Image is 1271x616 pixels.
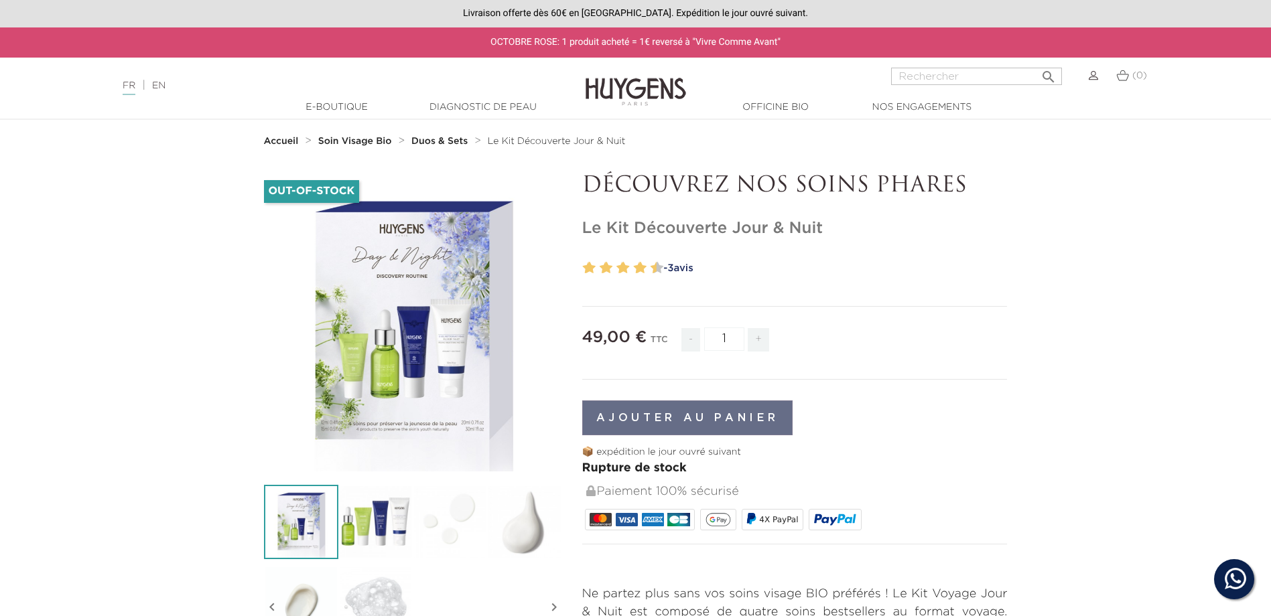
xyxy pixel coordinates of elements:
strong: Soin Visage Bio [318,137,392,146]
label: 8 [637,258,647,278]
h1: Le Kit Découverte Jour & Nuit [582,219,1008,238]
button: Ajouter au panier [582,400,793,435]
label: 9 [648,258,653,278]
span: 3 [667,263,673,273]
i:  [1041,65,1057,81]
span: Rupture de stock [582,462,687,474]
a: FR [123,81,135,95]
a: EN [152,81,165,90]
input: Rechercher [891,68,1062,85]
strong: Duos & Sets [411,137,468,146]
a: Duos & Sets [411,136,471,147]
div: TTC [651,325,668,362]
label: 10 [653,258,663,278]
span: 4X PayPal [759,515,798,524]
img: Le Kit Découverte Visage Jour & Nuit [338,485,413,559]
a: Le Kit Découverte Jour & Nuit [488,136,626,147]
a: Accueil [264,136,302,147]
img: google_pay [706,513,731,526]
a: Diagnostic de peau [416,100,550,114]
span: 49,00 € [582,329,647,345]
span: + [748,328,769,352]
span: - [681,328,700,352]
label: 5 [614,258,618,278]
a: -3avis [659,258,1008,279]
a: Officine Bio [709,100,843,114]
a: Nos engagements [855,100,989,114]
img: Huygens [586,56,686,108]
img: Paiement 100% sécurisé [586,485,596,496]
li: Out-of-Stock [264,180,360,203]
label: 3 [597,258,602,278]
img: MASTERCARD [590,513,612,526]
div: | [116,78,519,94]
img: Le Kit Découverte Jour & Nuit [264,485,338,559]
label: 1 [580,258,585,278]
a: Soin Visage Bio [318,136,395,147]
p: DÉCOUVREZ NOS SOINS PHARES [582,173,1008,199]
span: (0) [1132,71,1147,80]
label: 4 [602,258,612,278]
input: Quantité [704,327,744,351]
label: 2 [586,258,596,278]
a: E-Boutique [270,100,404,114]
img: AMEX [642,513,664,526]
p: 📦 expédition le jour ouvré suivant [582,445,1008,459]
label: 7 [630,258,635,278]
strong: Accueil [264,137,299,146]
img: VISA [616,513,638,526]
img: CB_NATIONALE [667,513,689,526]
button:  [1036,64,1061,82]
div: Paiement 100% sécurisé [585,477,1008,506]
span: Le Kit Découverte Jour & Nuit [488,137,626,146]
label: 6 [620,258,630,278]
